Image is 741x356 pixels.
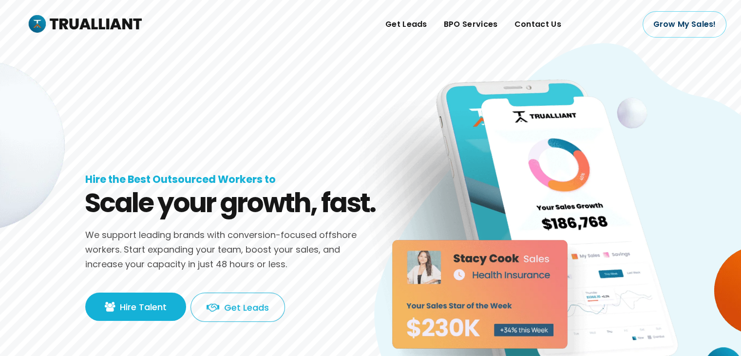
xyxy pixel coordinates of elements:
h2: Scale your growth, fast. [85,185,376,220]
span: Get Leads [385,17,427,32]
span: Contact Us [514,17,561,32]
a: Grow My Sales! [643,11,726,38]
a: Hire Talent [85,293,186,321]
a: Get Leads [190,293,285,322]
h1: Hire the Best Outsourced Workers to [85,173,276,186]
span: BPO Services [444,17,498,32]
p: We support leading brands with conversion-focused offshore workers. Start expanding your team, bo... [85,228,378,271]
